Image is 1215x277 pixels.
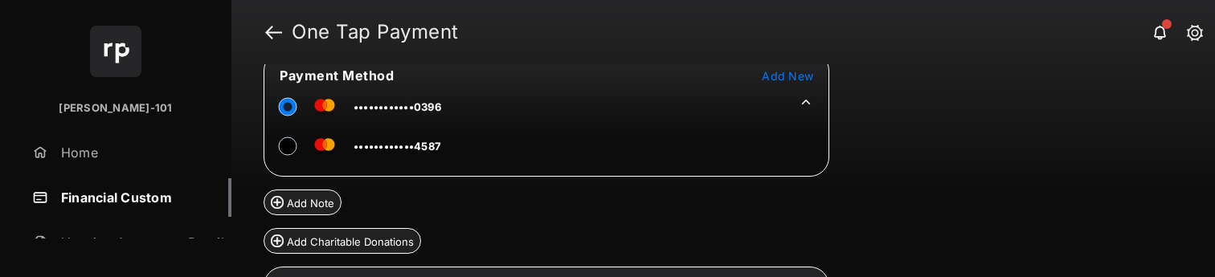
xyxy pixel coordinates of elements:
a: Home [26,133,231,172]
a: Housing Agreement Details [26,223,231,262]
button: Add Note [264,189,342,215]
span: ••••••••••••4587 [354,140,441,153]
button: Add New [762,67,813,84]
a: Financial Custom [26,178,231,217]
button: Add Charitable Donations [264,228,421,254]
strong: One Tap Payment [292,22,459,42]
img: svg+xml;base64,PHN2ZyB4bWxucz0iaHR0cDovL3d3dy53My5vcmcvMjAwMC9zdmciIHdpZHRoPSI2NCIgaGVpZ2h0PSI2NC... [90,26,141,77]
span: Payment Method [280,67,394,84]
p: [PERSON_NAME]-101 [59,100,172,116]
span: ••••••••••••0396 [354,100,441,113]
span: Add New [762,69,813,83]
